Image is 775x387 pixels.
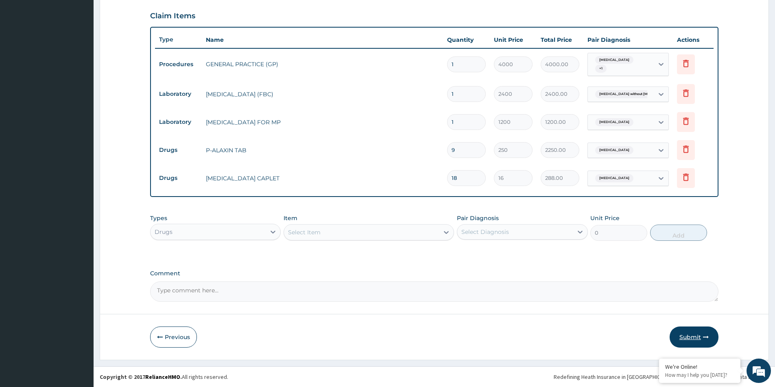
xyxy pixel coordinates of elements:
td: GENERAL PRACTICE (GP) [202,56,443,72]
th: Name [202,32,443,48]
div: We're Online! [665,363,734,370]
span: [MEDICAL_DATA] [595,146,633,154]
img: d_794563401_company_1708531726252_794563401 [15,41,33,61]
label: Unit Price [590,214,620,222]
th: Quantity [443,32,490,48]
td: Drugs [155,171,202,186]
a: RelianceHMO [145,373,180,381]
button: Add [650,225,707,241]
div: Redefining Heath Insurance in [GEOGRAPHIC_DATA] using Telemedicine and Data Science! [554,373,769,381]
div: Select Diagnosis [461,228,509,236]
span: [MEDICAL_DATA] [595,56,633,64]
span: We're online! [47,102,112,184]
span: + 1 [595,65,607,73]
button: Previous [150,326,197,348]
th: Unit Price [490,32,537,48]
td: Laboratory [155,86,202,102]
span: [MEDICAL_DATA] [595,118,633,126]
label: Comment [150,270,718,277]
td: Laboratory [155,115,202,130]
div: Drugs [155,228,172,236]
th: Pair Diagnosis [583,32,673,48]
td: Procedures [155,57,202,72]
th: Type [155,32,202,47]
td: P-ALAXIN TAB [202,142,443,158]
strong: Copyright © 2017 . [100,373,182,381]
p: How may I help you today? [665,372,734,378]
span: [MEDICAL_DATA] without [MEDICAL_DATA] [595,90,677,98]
th: Actions [673,32,714,48]
td: [MEDICAL_DATA] CAPLET [202,170,443,186]
div: Select Item [288,228,321,236]
label: Pair Diagnosis [457,214,499,222]
footer: All rights reserved. [94,366,775,387]
td: Drugs [155,143,202,158]
div: Minimize live chat window [133,4,153,24]
span: [MEDICAL_DATA] [595,174,633,182]
textarea: Type your message and hit 'Enter' [4,222,155,250]
label: Types [150,215,167,222]
th: Total Price [537,32,583,48]
div: Chat with us now [42,45,137,56]
button: Submit [670,326,718,348]
td: [MEDICAL_DATA] (FBC) [202,86,443,102]
label: Item [284,214,297,222]
h3: Claim Items [150,12,195,21]
td: [MEDICAL_DATA] FOR MP [202,114,443,130]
